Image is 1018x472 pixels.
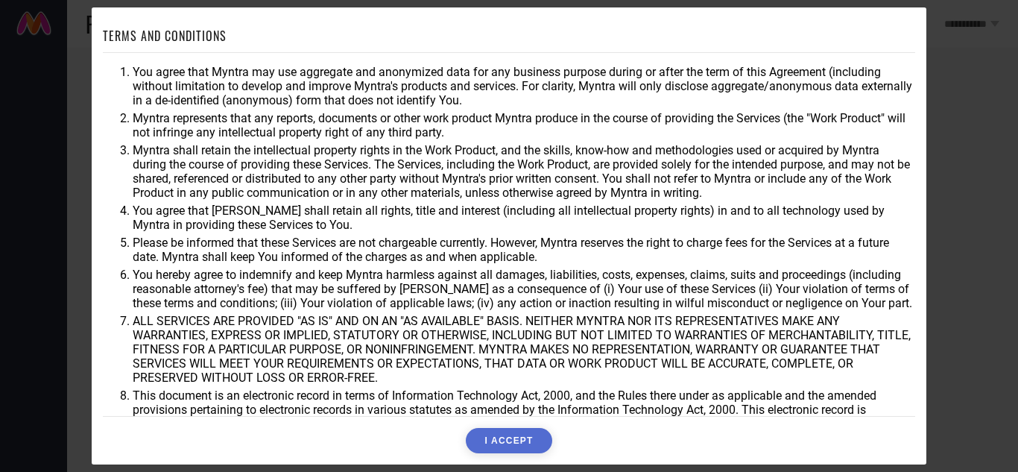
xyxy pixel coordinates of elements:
li: You hereby agree to indemnify and keep Myntra harmless against all damages, liabilities, costs, e... [133,268,915,310]
li: Myntra represents that any reports, documents or other work product Myntra produce in the course ... [133,111,915,139]
li: Please be informed that these Services are not chargeable currently. However, Myntra reserves the... [133,236,915,264]
h1: TERMS AND CONDITIONS [103,27,227,45]
button: I ACCEPT [466,428,551,453]
li: You agree that [PERSON_NAME] shall retain all rights, title and interest (including all intellect... [133,204,915,232]
li: ALL SERVICES ARE PROVIDED "AS IS" AND ON AN "AS AVAILABLE" BASIS. NEITHER MYNTRA NOR ITS REPRESEN... [133,314,915,385]
li: This document is an electronic record in terms of Information Technology Act, 2000, and the Rules... [133,388,915,431]
li: Myntra shall retain the intellectual property rights in the Work Product, and the skills, know-ho... [133,143,915,200]
li: You agree that Myntra may use aggregate and anonymized data for any business purpose during or af... [133,65,915,107]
